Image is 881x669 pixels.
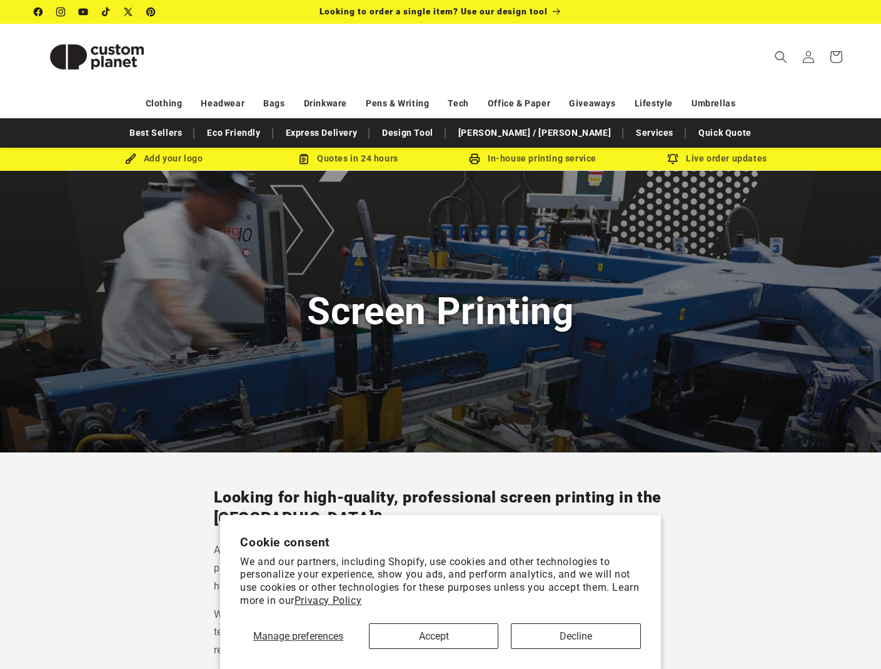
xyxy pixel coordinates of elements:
[240,556,641,608] p: We and our partners, including Shopify, use cookies and other technologies to personalize your ex...
[72,151,256,166] div: Add your logo
[320,6,548,16] span: Looking to order a single item? Use our design tool
[263,93,284,115] a: Bags
[630,122,680,144] a: Services
[667,153,678,165] img: Order updates
[214,488,668,528] h2: Looking for high-quality, professional screen printing in the [GEOGRAPHIC_DATA]?
[123,122,188,144] a: Best Sellers
[366,93,429,115] a: Pens & Writing
[511,623,640,649] button: Decline
[298,153,310,165] img: Order Updates Icon
[201,122,266,144] a: Eco Friendly
[767,43,795,71] summary: Search
[253,630,343,642] span: Manage preferences
[214,541,668,595] p: At Custom Planet, we specialise in for fashion brands, promotional campaigns, uniforms, and more....
[214,606,668,660] p: We offer premium that’s perfect for t-shirts, hoodies, sweatshirts, and other textiles. Our print...
[469,153,480,165] img: In-house printing
[146,93,183,115] a: Clothing
[692,122,758,144] a: Quick Quote
[569,93,615,115] a: Giveaways
[295,595,361,606] a: Privacy Policy
[240,535,641,549] h2: Cookie consent
[34,29,159,85] img: Custom Planet
[441,151,625,166] div: In-house printing service
[692,93,735,115] a: Umbrellas
[452,122,617,144] a: [PERSON_NAME] / [PERSON_NAME]
[256,151,441,166] div: Quotes in 24 hours
[635,93,673,115] a: Lifestyle
[488,93,550,115] a: Office & Paper
[369,623,498,649] button: Accept
[279,122,364,144] a: Express Delivery
[625,151,810,166] div: Live order updates
[201,93,244,115] a: Headwear
[240,623,356,649] button: Manage preferences
[29,24,164,89] a: Custom Planet
[448,93,468,115] a: Tech
[307,287,573,335] h1: Screen Printing
[304,93,347,115] a: Drinkware
[125,153,136,165] img: Brush Icon
[376,122,440,144] a: Design Tool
